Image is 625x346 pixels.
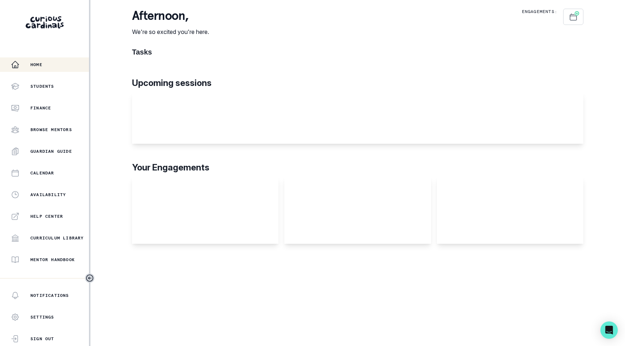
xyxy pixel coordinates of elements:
div: Open Intercom Messenger [600,321,618,339]
p: Curriculum Library [30,235,84,241]
img: Curious Cardinals Logo [26,16,64,29]
p: Mentor Handbook [30,257,75,263]
p: Your Engagements [132,161,583,174]
p: Calendar [30,170,54,176]
p: afternoon , [132,9,209,23]
button: Schedule Sessions [563,9,583,25]
p: Sign Out [30,336,54,342]
p: Browse Mentors [30,127,72,133]
p: Upcoming sessions [132,77,583,90]
button: Toggle sidebar [85,273,94,283]
p: Home [30,62,42,68]
p: Finance [30,105,51,111]
h1: Tasks [132,48,583,56]
p: Students [30,83,54,89]
p: We're so excited you're here. [132,27,209,36]
p: Guardian Guide [30,148,72,154]
p: Help Center [30,213,63,219]
p: Notifications [30,293,69,298]
p: Availability [30,192,66,198]
p: Engagements: [522,9,557,14]
p: Settings [30,314,54,320]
